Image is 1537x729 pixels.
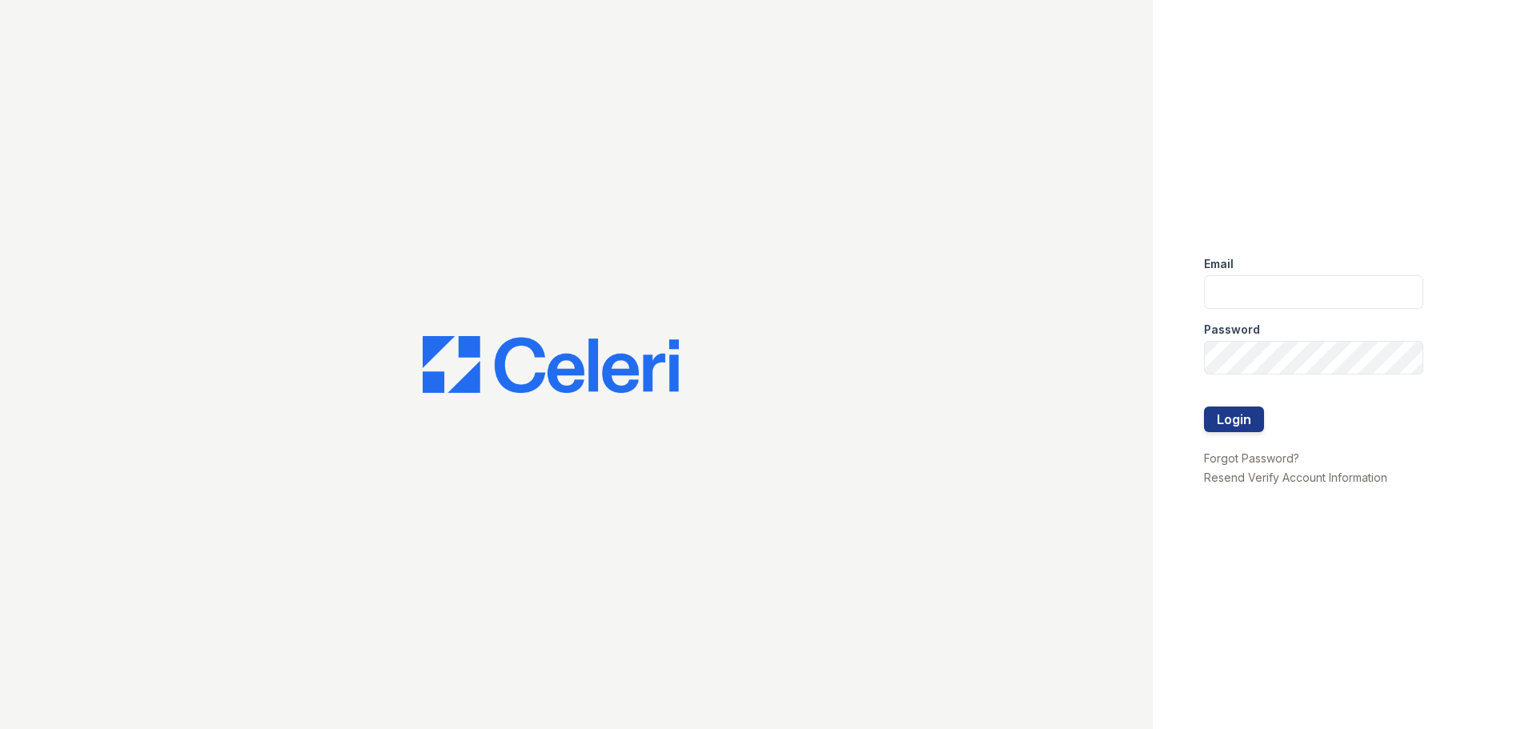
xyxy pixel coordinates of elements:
[1204,256,1234,272] label: Email
[1204,322,1260,338] label: Password
[1204,407,1264,432] button: Login
[423,336,679,394] img: CE_Logo_Blue-a8612792a0a2168367f1c8372b55b34899dd931a85d93a1a3d3e32e68fde9ad4.png
[1204,471,1387,484] a: Resend Verify Account Information
[1204,451,1299,465] a: Forgot Password?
